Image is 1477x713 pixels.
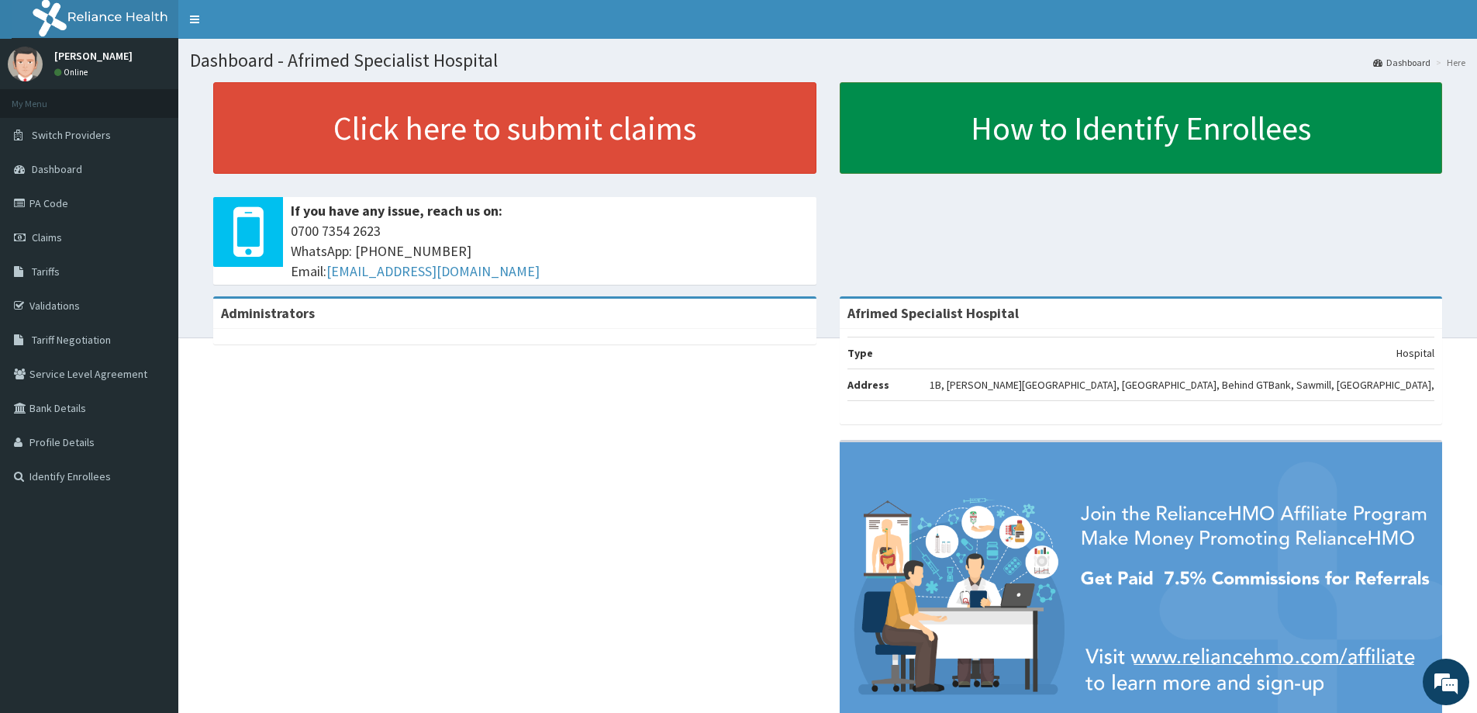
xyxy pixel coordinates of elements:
[8,47,43,81] img: User Image
[32,333,111,347] span: Tariff Negotiation
[291,221,809,281] span: 0700 7354 2623 WhatsApp: [PHONE_NUMBER] Email:
[847,346,873,360] b: Type
[326,262,540,280] a: [EMAIL_ADDRESS][DOMAIN_NAME]
[90,196,214,352] span: We're online!
[1396,345,1434,361] p: Hospital
[32,162,82,176] span: Dashboard
[54,67,91,78] a: Online
[254,8,292,45] div: Minimize live chat window
[847,304,1019,322] strong: Afrimed Specialist Hospital
[32,265,60,279] span: Tariffs
[8,424,295,478] textarea: Type your message and hit 'Enter'
[930,377,1434,393] p: 1B, [PERSON_NAME][GEOGRAPHIC_DATA], [GEOGRAPHIC_DATA], Behind GTBank, Sawmill, [GEOGRAPHIC_DATA],
[1373,56,1430,69] a: Dashboard
[1432,56,1465,69] li: Here
[840,82,1443,174] a: How to Identify Enrollees
[32,128,111,142] span: Switch Providers
[32,230,62,244] span: Claims
[54,50,133,61] p: [PERSON_NAME]
[29,78,63,116] img: d_794563401_company_1708531726252_794563401
[221,304,315,322] b: Administrators
[847,378,889,392] b: Address
[291,202,502,220] b: If you have any issue, reach us on:
[213,82,816,174] a: Click here to submit claims
[190,50,1465,71] h1: Dashboard - Afrimed Specialist Hospital
[81,87,261,107] div: Chat with us now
